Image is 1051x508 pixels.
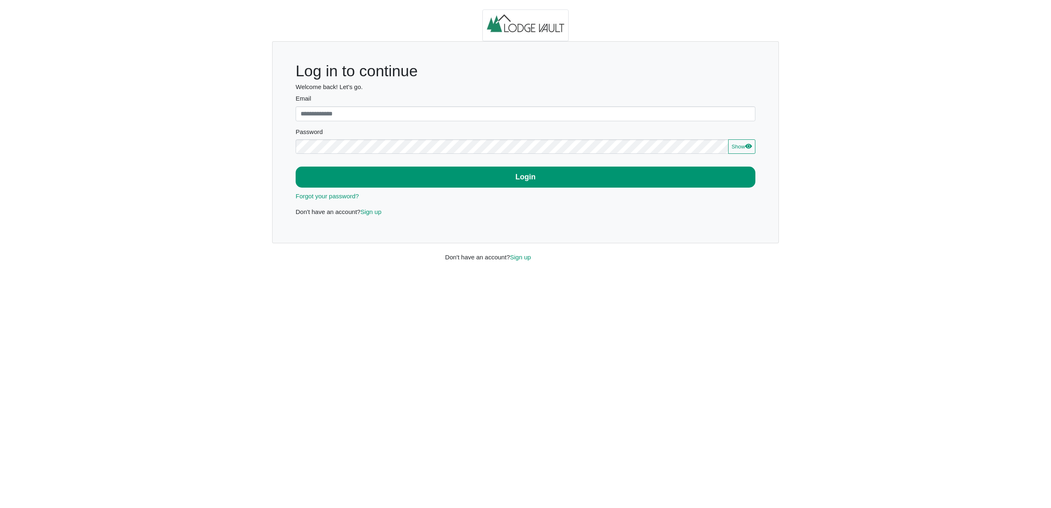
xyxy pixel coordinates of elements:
button: Showeye fill [728,139,755,154]
a: Forgot your password? [296,193,359,200]
b: Login [515,173,536,181]
a: Sign up [360,208,381,215]
h6: Welcome back! Let's go. [296,83,755,91]
p: Don't have an account? [296,207,755,217]
img: logo.2b93711c.jpg [482,9,569,42]
legend: Password [296,127,755,139]
svg: eye fill [745,143,752,149]
h1: Log in to continue [296,62,755,80]
button: Login [296,167,755,188]
a: Sign up [510,254,531,261]
div: Don't have an account? [439,243,612,262]
label: Email [296,94,755,103]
